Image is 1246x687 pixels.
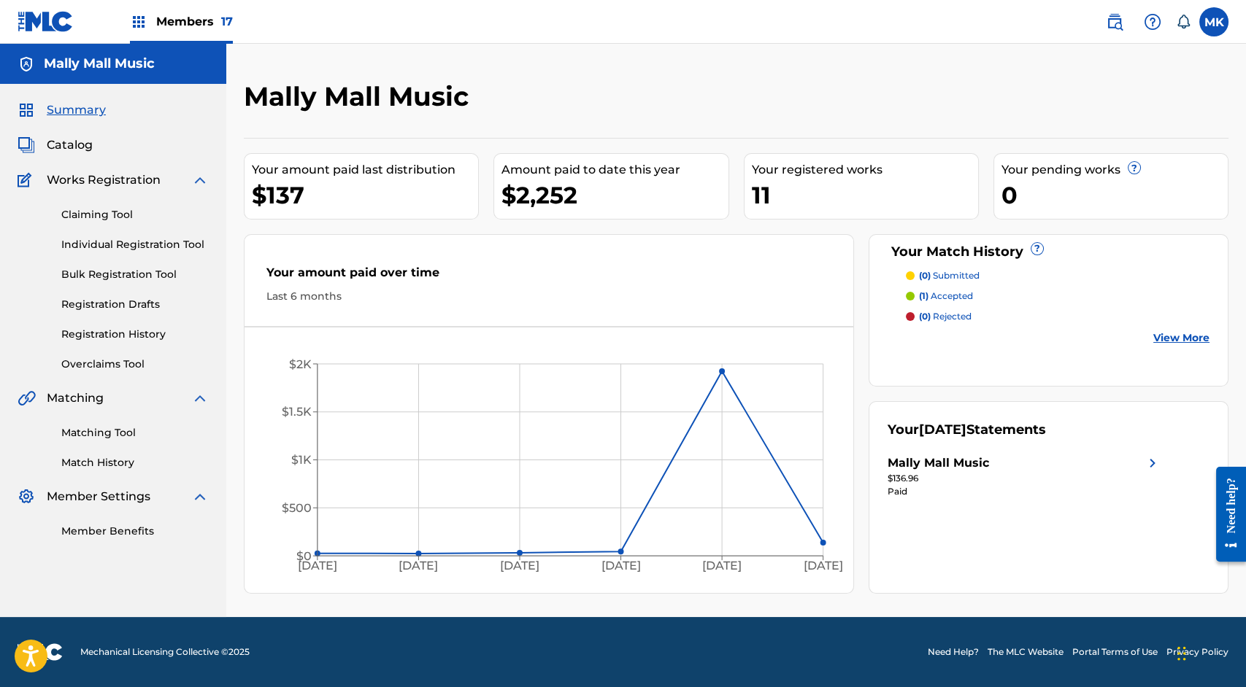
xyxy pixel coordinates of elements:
[500,559,539,573] tspan: [DATE]
[888,485,1161,498] div: Paid
[18,55,35,73] img: Accounts
[703,559,742,573] tspan: [DATE]
[61,237,209,252] a: Individual Registration Tool
[1153,330,1210,346] a: View More
[888,454,989,472] div: Mally Mall Music
[1128,162,1140,174] span: ?
[289,357,312,371] tspan: $2K
[18,101,106,119] a: SummarySummary
[47,488,150,505] span: Member Settings
[919,269,980,282] p: submitted
[919,310,972,323] p: rejected
[988,645,1064,659] a: The MLC Website
[18,643,63,661] img: logo
[61,297,209,312] a: Registration Drafts
[296,549,312,563] tspan: $0
[191,389,209,407] img: expand
[501,179,728,211] div: $2,252
[61,455,209,470] a: Match History
[1100,7,1129,36] a: Public Search
[47,389,104,407] span: Matching
[919,270,931,281] span: (0)
[18,136,93,154] a: CatalogCatalog
[1072,645,1158,659] a: Portal Terms of Use
[1031,243,1043,255] span: ?
[61,425,209,440] a: Matching Tool
[156,13,233,30] span: Members
[191,171,209,189] img: expand
[18,11,74,32] img: MLC Logo
[1144,13,1161,31] img: help
[919,422,966,438] span: [DATE]
[919,290,973,303] p: accepted
[1001,179,1228,211] div: 0
[1166,645,1228,659] a: Privacy Policy
[18,389,36,407] img: Matching
[130,13,147,31] img: Top Rightsholders
[906,290,1210,303] a: (1) accepted
[18,136,35,154] img: Catalog
[601,559,641,573] tspan: [DATE]
[1173,617,1246,687] iframe: Chat Widget
[1001,161,1228,179] div: Your pending works
[61,327,209,342] a: Registration History
[919,311,931,322] span: (0)
[888,454,1161,498] a: Mally Mall Musicright chevron icon$136.96Paid
[291,453,312,467] tspan: $1K
[888,472,1161,485] div: $136.96
[906,269,1210,282] a: (0) submitted
[61,267,209,282] a: Bulk Registration Tool
[61,524,209,539] a: Member Benefits
[80,645,250,659] span: Mechanical Licensing Collective © 2025
[252,179,478,211] div: $137
[44,55,155,72] h5: Mally Mall Music
[804,559,844,573] tspan: [DATE]
[18,171,36,189] img: Works Registration
[191,488,209,505] img: expand
[47,101,106,119] span: Summary
[18,488,35,505] img: Member Settings
[752,179,978,211] div: 11
[888,420,1046,440] div: Your Statements
[282,405,312,419] tspan: $1.5K
[244,80,476,113] h2: Mally Mall Music
[266,264,831,289] div: Your amount paid over time
[1199,7,1228,36] div: User Menu
[221,15,233,28] span: 17
[47,136,93,154] span: Catalog
[888,242,1210,262] div: Your Match History
[298,559,337,573] tspan: [DATE]
[928,645,979,659] a: Need Help?
[1106,13,1123,31] img: search
[1177,632,1186,675] div: Drag
[47,171,161,189] span: Works Registration
[399,559,439,573] tspan: [DATE]
[1205,455,1246,572] iframe: Resource Center
[906,310,1210,323] a: (0) rejected
[1144,454,1161,472] img: right chevron icon
[501,161,728,179] div: Amount paid to date this year
[1176,15,1191,29] div: Notifications
[61,207,209,222] a: Claiming Tool
[61,357,209,372] a: Overclaims Tool
[252,161,478,179] div: Your amount paid last distribution
[1138,7,1167,36] div: Help
[919,290,928,301] span: (1)
[752,161,978,179] div: Your registered works
[18,101,35,119] img: Summary
[266,289,831,304] div: Last 6 months
[282,501,312,515] tspan: $500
